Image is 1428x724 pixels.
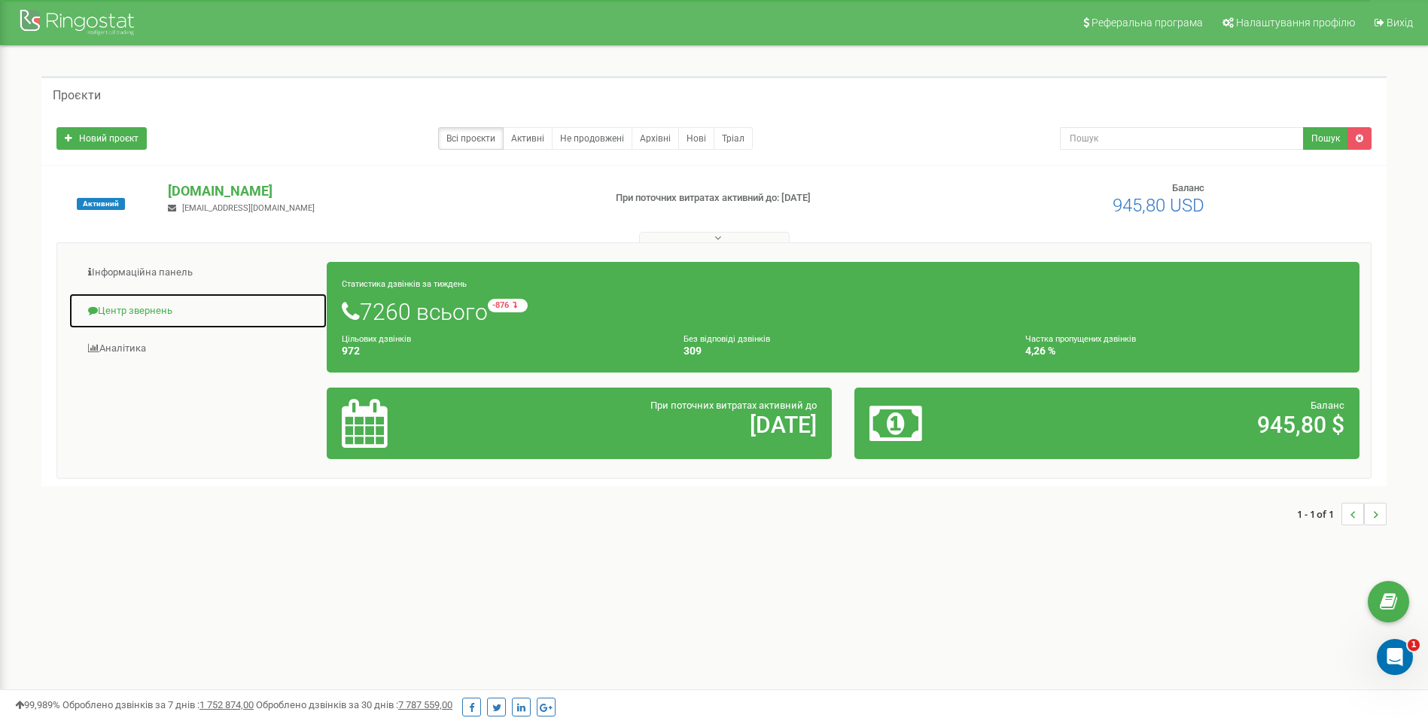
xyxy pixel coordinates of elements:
small: Без відповіді дзвінків [684,334,770,344]
u: 7 787 559,00 [398,699,452,710]
span: [EMAIL_ADDRESS][DOMAIN_NAME] [182,203,315,213]
input: Пошук [1060,127,1304,150]
span: 1 - 1 of 1 [1297,503,1341,525]
span: 945,80 USD [1113,195,1204,216]
span: Оброблено дзвінків за 30 днів : [256,699,452,710]
a: Всі проєкти [438,127,504,150]
a: Аналiтика [69,330,327,367]
iframe: Intercom live chat [1377,639,1413,675]
span: Баланс [1172,182,1204,193]
h5: Проєкти [53,89,101,102]
span: При поточних витратах активний до [650,400,817,411]
a: Інформаційна панель [69,254,327,291]
h4: 4,26 % [1025,345,1344,357]
h4: 972 [342,345,661,357]
small: Цільових дзвінків [342,334,411,344]
small: Частка пропущених дзвінків [1025,334,1136,344]
button: Пошук [1303,127,1348,150]
h2: 945,80 $ [1035,412,1344,437]
a: Новий проєкт [56,127,147,150]
span: Налаштування профілю [1236,17,1355,29]
u: 1 752 874,00 [199,699,254,710]
span: Вихід [1387,17,1413,29]
a: Не продовжені [552,127,632,150]
nav: ... [1297,488,1387,540]
a: Нові [678,127,714,150]
small: Статистика дзвінків за тиждень [342,279,467,289]
span: 1 [1408,639,1420,651]
h4: 309 [684,345,1003,357]
h2: [DATE] [507,412,817,437]
span: Баланс [1311,400,1344,411]
span: Активний [77,198,125,210]
h1: 7260 всього [342,299,1344,324]
span: Оброблено дзвінків за 7 днів : [62,699,254,710]
span: 99,989% [15,699,60,710]
a: Архівні [632,127,679,150]
p: При поточних витратах активний до: [DATE] [616,191,927,205]
p: [DOMAIN_NAME] [168,181,591,201]
span: Реферальна програма [1092,17,1203,29]
a: Центр звернень [69,293,327,330]
a: Тріал [714,127,753,150]
small: -876 [488,299,528,312]
a: Активні [503,127,553,150]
